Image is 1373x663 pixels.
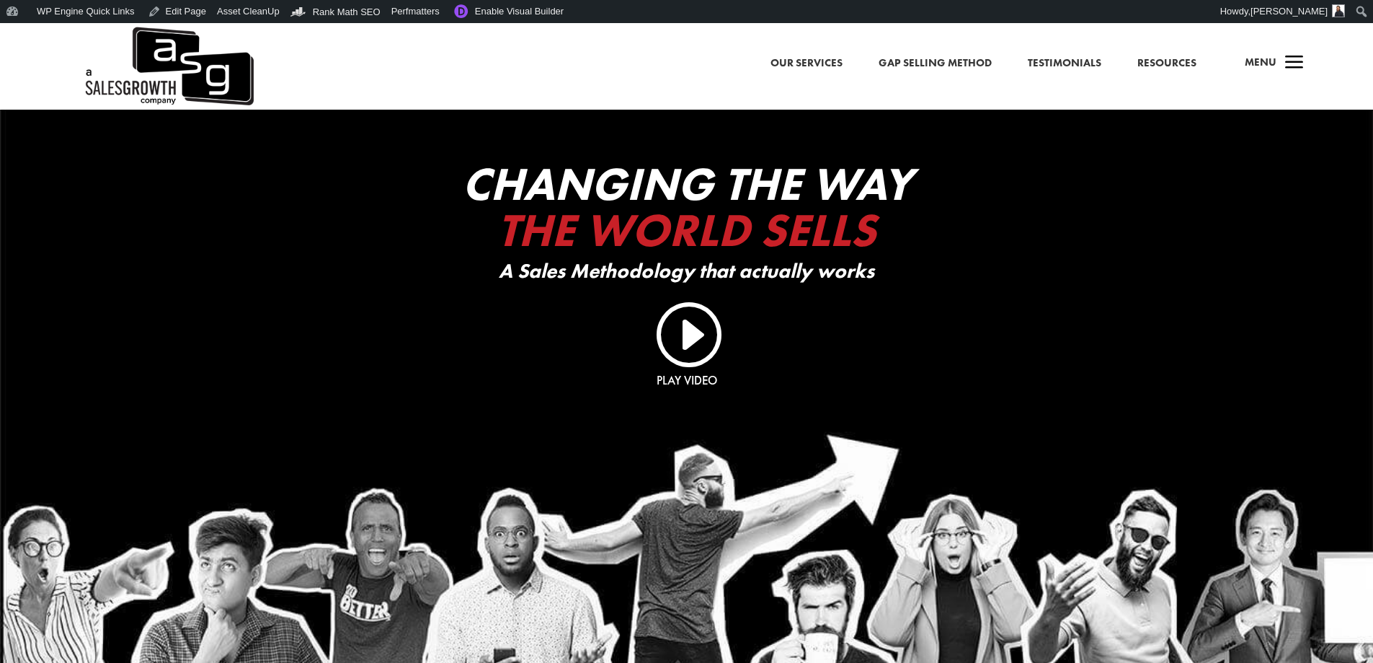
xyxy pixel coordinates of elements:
[1245,55,1276,69] span: Menu
[313,6,381,17] span: Rank Math SEO
[83,23,254,110] img: ASG Co. Logo
[497,201,876,260] span: The World Sells
[1028,54,1101,73] a: Testimonials
[879,54,992,73] a: Gap Selling Method
[652,298,721,367] a: I
[1250,6,1328,17] span: [PERSON_NAME]
[399,260,975,283] p: A Sales Methodology that actually works
[83,23,254,110] a: A Sales Growth Company Logo
[399,161,975,260] h2: Changing The Way
[1280,49,1309,78] span: a
[770,54,843,73] a: Our Services
[657,372,717,388] a: Play Video
[1137,54,1196,73] a: Resources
